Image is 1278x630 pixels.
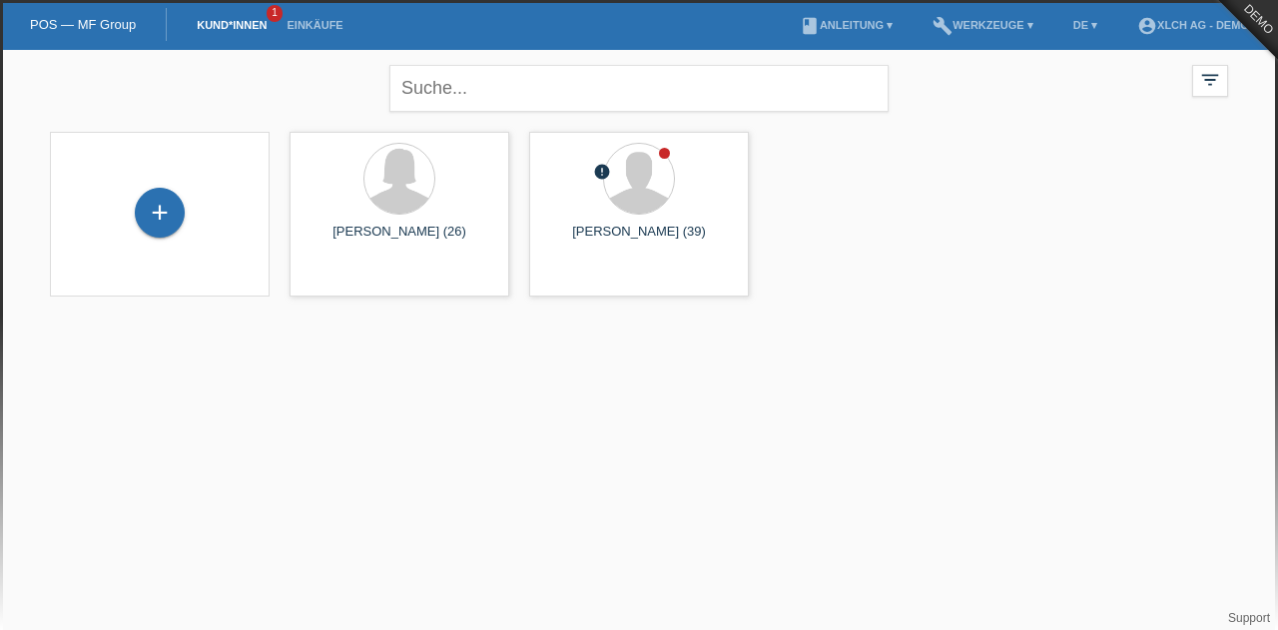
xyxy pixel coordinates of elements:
span: 1 [267,5,283,22]
i: account_circle [1137,16,1157,36]
a: Kund*innen [187,19,277,31]
a: POS — MF Group [30,17,136,32]
div: Unbestätigt, in Bearbeitung [593,163,611,184]
i: filter_list [1199,69,1221,91]
i: error [593,163,611,181]
a: bookAnleitung ▾ [790,19,903,31]
i: build [933,16,953,36]
div: [PERSON_NAME] (26) [306,224,493,256]
a: buildWerkzeuge ▾ [923,19,1043,31]
a: Support [1228,611,1270,625]
a: DE ▾ [1063,19,1107,31]
div: [PERSON_NAME] (39) [545,224,733,256]
a: account_circleXLCH AG - DEMO ▾ [1127,19,1268,31]
i: book [800,16,820,36]
div: Kund*in hinzufügen [136,196,184,230]
a: Einkäufe [277,19,352,31]
input: Suche... [389,65,889,112]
